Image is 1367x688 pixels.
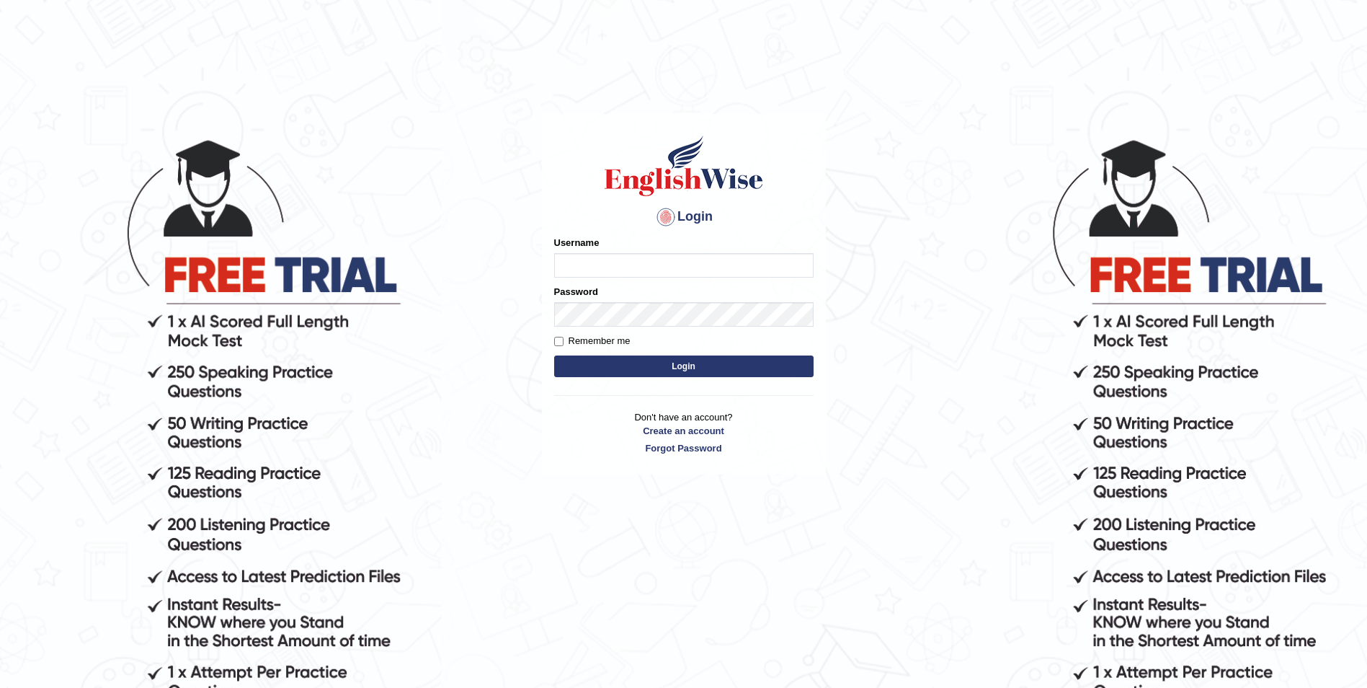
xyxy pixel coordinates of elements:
[554,441,814,455] a: Forgot Password
[554,334,631,348] label: Remember me
[602,133,766,198] img: Logo of English Wise sign in for intelligent practice with AI
[554,236,600,250] label: Username
[554,337,564,346] input: Remember me
[554,206,814,229] h4: Login
[554,285,598,299] label: Password
[554,356,814,377] button: Login
[554,410,814,455] p: Don't have an account?
[554,424,814,438] a: Create an account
